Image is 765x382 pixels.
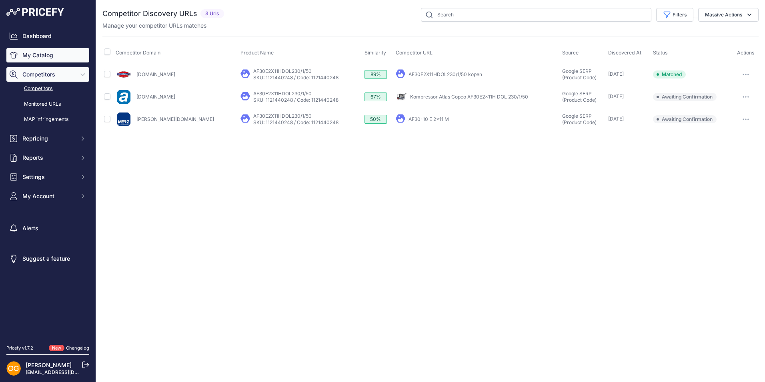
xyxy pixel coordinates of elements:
[136,116,214,122] a: [PERSON_NAME][DOMAIN_NAME]
[562,50,579,56] span: Source
[6,170,89,184] button: Settings
[698,8,759,22] button: Massive Actions
[562,68,597,80] span: Google SERP (Product Code)
[364,115,387,124] div: 50%
[6,251,89,266] a: Suggest a feature
[102,22,206,30] p: Manage your competitor URLs matches
[253,90,312,97] a: AF30E2X11HDOL230/1/50
[6,29,89,335] nav: Sidebar
[396,50,433,56] span: Competitor URL
[6,48,89,62] a: My Catalog
[6,151,89,165] button: Reports
[364,92,387,101] div: 67%
[653,93,717,101] span: Awaiting Confirmation
[562,113,597,125] span: Google SERP (Product Code)
[6,221,89,235] a: Alerts
[608,71,624,77] span: [DATE]
[253,68,312,74] a: AF30E2X11HDOL230/1/50
[737,50,755,56] span: Actions
[49,345,64,352] span: New
[6,113,89,127] a: MAP infringements
[421,8,651,22] input: Search
[253,97,338,103] a: SKU: 1121440248 / Code: 1121440248
[6,29,89,43] a: Dashboard
[6,189,89,203] button: My Account
[66,345,89,351] a: Changelog
[200,9,224,18] span: 3 Urls
[22,154,75,162] span: Reports
[653,115,717,123] span: Awaiting Confirmation
[410,94,528,100] a: Kompressor Atlas Copco AF30E2x11H DOL 230/1/50
[22,135,75,143] span: Repricing
[116,50,160,56] span: Competitor Domain
[608,116,624,122] span: [DATE]
[6,345,33,352] div: Pricefy v1.7.2
[653,70,686,78] span: Matched
[6,8,64,16] img: Pricefy Logo
[6,82,89,96] a: Competitors
[562,90,597,103] span: Google SERP (Product Code)
[364,70,387,79] div: 89%
[136,94,175,100] a: [DOMAIN_NAME]
[22,192,75,200] span: My Account
[22,173,75,181] span: Settings
[253,74,338,80] a: SKU: 1121440248 / Code: 1121440248
[656,8,693,22] button: Filters
[409,71,482,77] a: AF30E2X11HDOL230/1/50 kopen
[653,50,668,56] span: Status
[6,97,89,111] a: Monitored URLs
[6,67,89,82] button: Competitors
[409,116,449,122] a: AF30-10 E 2x11 M
[102,8,197,19] h2: Competitor Discovery URLs
[253,119,338,125] a: SKU: 1121440248 / Code: 1121440248
[136,71,175,77] a: [DOMAIN_NAME]
[253,113,312,119] a: AF30E2X11HDOL230/1/50
[26,362,72,368] a: [PERSON_NAME]
[26,369,109,375] a: [EMAIL_ADDRESS][DOMAIN_NAME]
[608,93,624,99] span: [DATE]
[22,70,75,78] span: Competitors
[6,131,89,146] button: Repricing
[364,50,386,56] span: Similarity
[608,50,641,56] span: Discovered At
[240,50,274,56] span: Product Name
